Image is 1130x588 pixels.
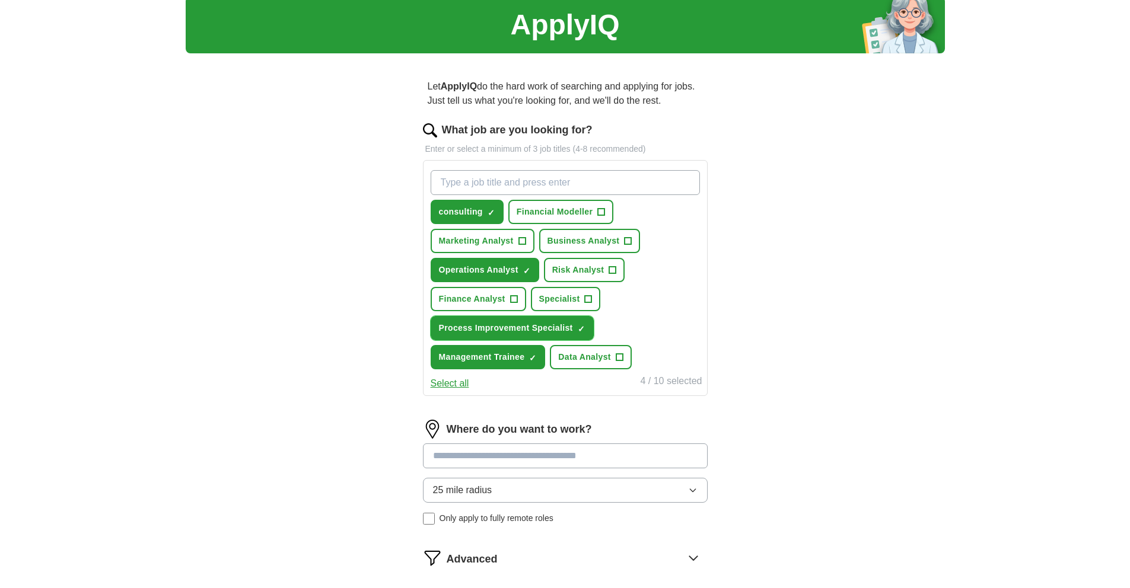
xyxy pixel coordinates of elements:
[431,287,526,311] button: Finance Analyst
[431,345,546,369] button: Management Trainee✓
[517,206,593,218] span: Financial Modeller
[433,483,492,497] span: 25 mile radius
[431,170,700,195] input: Type a job title and press enter
[439,322,573,334] span: Process Improvement Specialist
[640,374,702,391] div: 4 / 10 selected
[423,420,442,439] img: location.png
[510,4,619,46] h1: ApplyIQ
[439,235,514,247] span: Marketing Analyst
[529,353,536,363] span: ✓
[439,264,518,276] span: Operations Analyst
[548,235,620,247] span: Business Analyst
[523,266,530,276] span: ✓
[447,421,592,437] label: Where do you want to work?
[431,316,594,340] button: Process Improvement Specialist✓
[439,293,505,305] span: Finance Analyst
[423,478,708,503] button: 25 mile radius
[447,551,498,567] span: Advanced
[423,143,708,155] p: Enter or select a minimum of 3 job titles (4-8 recommended)
[423,75,708,113] p: Let do the hard work of searching and applying for jobs. Just tell us what you're looking for, an...
[442,122,593,138] label: What job are you looking for?
[558,351,611,363] span: Data Analyst
[550,345,632,369] button: Data Analyst
[431,258,539,282] button: Operations Analyst✓
[423,513,435,525] input: Only apply to fully remote roles
[431,229,534,253] button: Marketing Analyst
[423,548,442,567] img: filter
[552,264,604,276] span: Risk Analyst
[578,324,585,334] span: ✓
[508,200,613,224] button: Financial Modeller
[539,229,641,253] button: Business Analyst
[440,512,553,525] span: Only apply to fully remote roles
[531,287,601,311] button: Specialist
[539,293,580,305] span: Specialist
[423,123,437,138] img: search.png
[431,376,469,391] button: Select all
[488,208,495,218] span: ✓
[544,258,625,282] button: Risk Analyst
[439,351,525,363] span: Management Trainee
[439,206,483,218] span: consulting
[431,200,504,224] button: consulting✓
[441,81,477,91] strong: ApplyIQ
